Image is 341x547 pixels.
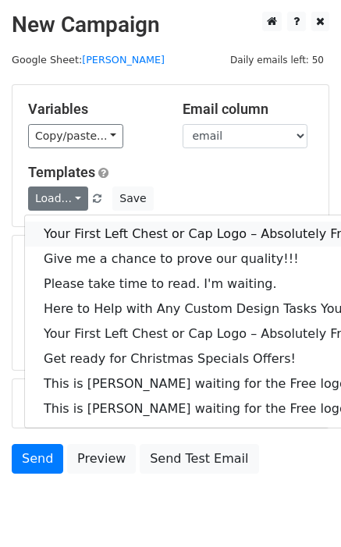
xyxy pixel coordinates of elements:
a: Templates [28,164,95,180]
a: Copy/paste... [28,124,123,148]
h5: Email column [183,101,314,118]
button: Save [112,186,153,211]
a: Send [12,444,63,474]
h5: Variables [28,101,159,118]
a: Preview [67,444,136,474]
iframe: Chat Widget [263,472,341,547]
a: Daily emails left: 50 [225,54,329,66]
span: Daily emails left: 50 [225,52,329,69]
a: Load... [28,186,88,211]
a: Send Test Email [140,444,258,474]
h2: New Campaign [12,12,329,38]
a: [PERSON_NAME] [82,54,165,66]
small: Google Sheet: [12,54,165,66]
